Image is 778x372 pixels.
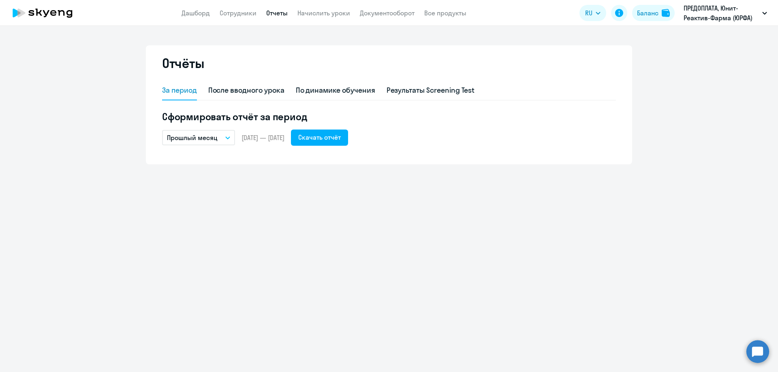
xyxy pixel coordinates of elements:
p: Прошлый месяц [167,133,218,142]
button: ПРЕДОПЛАТА, Юнит-Реактив-Фарма (ЮРФА) [680,3,771,23]
div: После вводного урока [208,85,284,96]
div: За период [162,85,197,96]
button: Балансbalance [632,5,675,21]
div: Результаты Screening Test [387,85,475,96]
span: RU [585,8,592,18]
a: Дашборд [182,9,210,17]
div: По динамике обучения [296,85,375,96]
div: Баланс [637,8,658,18]
a: Сотрудники [220,9,256,17]
button: Скачать отчёт [291,130,348,146]
a: Начислить уроки [297,9,350,17]
p: ПРЕДОПЛАТА, Юнит-Реактив-Фарма (ЮРФА) [684,3,759,23]
span: [DATE] — [DATE] [242,133,284,142]
img: balance [662,9,670,17]
a: Отчеты [266,9,288,17]
a: Документооборот [360,9,415,17]
h2: Отчёты [162,55,204,71]
button: Прошлый месяц [162,130,235,145]
a: Все продукты [424,9,466,17]
h5: Сформировать отчёт за период [162,110,616,123]
button: RU [579,5,606,21]
div: Скачать отчёт [298,132,341,142]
